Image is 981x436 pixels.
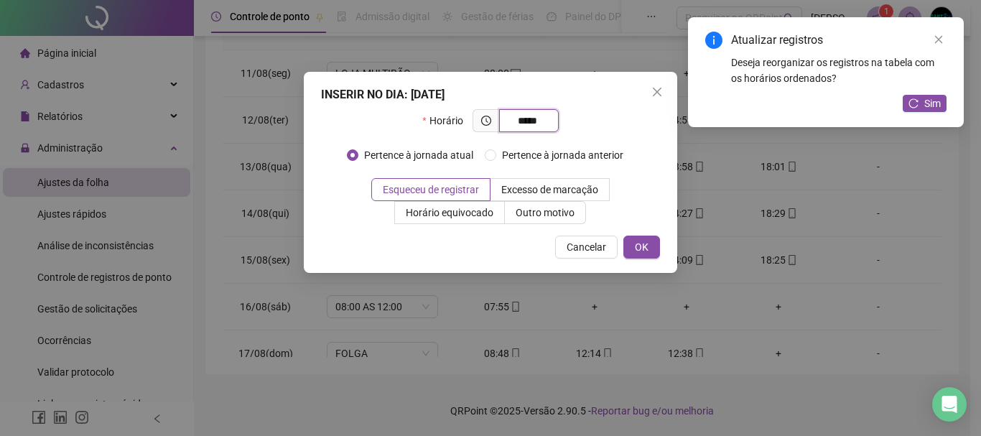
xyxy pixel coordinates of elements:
span: reload [908,98,919,108]
div: Deseja reorganizar os registros na tabela com os horários ordenados? [731,55,947,86]
span: close [934,34,944,45]
button: Close [646,80,669,103]
span: Pertence à jornada anterior [496,147,629,163]
button: Sim [903,95,947,112]
span: OK [635,239,648,255]
span: Cancelar [567,239,606,255]
span: clock-circle [481,116,491,126]
span: Sim [924,96,941,111]
a: Close [931,32,947,47]
div: INSERIR NO DIA : [DATE] [321,86,660,103]
div: Open Intercom Messenger [932,387,967,422]
span: Excesso de marcação [501,184,598,195]
span: Esqueceu de registrar [383,184,479,195]
span: info-circle [705,32,722,49]
label: Horário [422,109,472,132]
span: Outro motivo [516,207,575,218]
span: Horário equivocado [406,207,493,218]
div: Atualizar registros [731,32,947,49]
button: OK [623,236,660,259]
span: close [651,86,663,98]
span: Pertence à jornada atual [358,147,479,163]
button: Cancelar [555,236,618,259]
